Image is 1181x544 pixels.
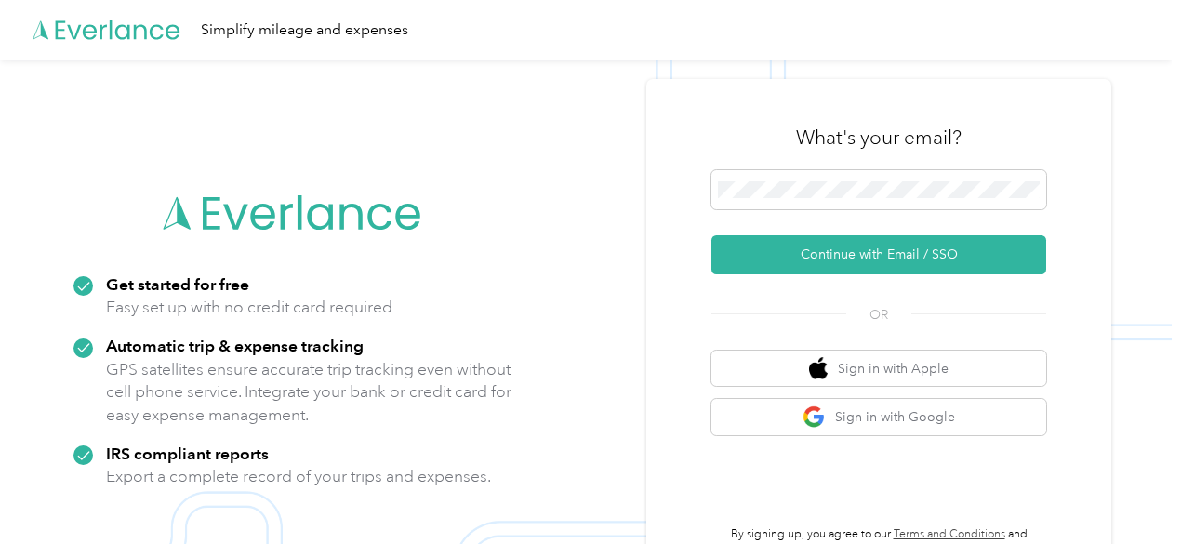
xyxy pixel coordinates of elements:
[201,19,408,42] div: Simplify mileage and expenses
[106,444,269,463] strong: IRS compliant reports
[106,296,392,319] p: Easy set up with no credit card required
[796,125,962,151] h3: What's your email?
[106,336,364,355] strong: Automatic trip & expense tracking
[106,358,512,427] p: GPS satellites ensure accurate trip tracking even without cell phone service. Integrate your bank...
[846,305,911,325] span: OR
[106,274,249,294] strong: Get started for free
[803,405,826,429] img: google logo
[711,235,1046,274] button: Continue with Email / SSO
[711,351,1046,387] button: apple logoSign in with Apple
[809,357,828,380] img: apple logo
[711,399,1046,435] button: google logoSign in with Google
[894,527,1005,541] a: Terms and Conditions
[106,465,491,488] p: Export a complete record of your trips and expenses.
